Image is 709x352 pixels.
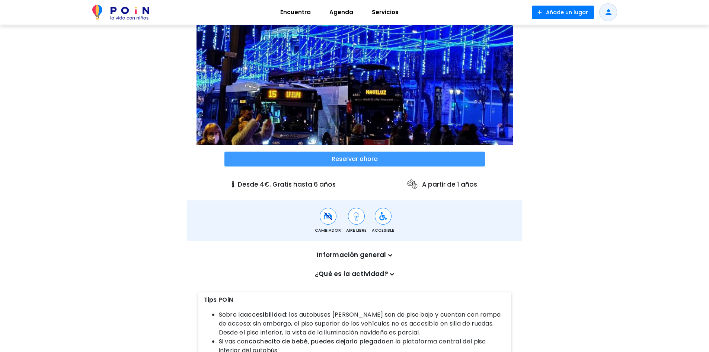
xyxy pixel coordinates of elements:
img: Aire Libre [352,212,361,221]
p: Desde 4€. Gratis hasta 6 años [232,180,336,190]
a: Agenda [320,3,363,21]
img: ages icon [406,178,418,190]
strong: cochecito de bebé, puedes dejarlo plegado [249,337,386,346]
a: Servicios [363,3,408,21]
button: Añade un lugar [532,6,594,19]
li: Sobre la : los autobuses [PERSON_NAME] son de piso bajo y cuentan con rampa de acceso; sin embarg... [219,310,505,337]
span: Aire Libre [346,227,367,234]
span: Agenda [326,6,357,18]
span: Servicios [368,6,402,18]
p: Información general [200,250,509,260]
span: Cambiador [315,227,341,234]
span: Accesible [372,227,394,234]
strong: accesibilidad [244,310,286,319]
a: Encuentra [271,3,320,21]
img: Accesible [379,212,388,221]
p: A partir de 1 años [406,178,477,190]
p: ¿Qué es la actividad? [200,269,509,279]
img: Naviluz 2025 - el bus oficial de la Navidad en Madrid [197,5,513,146]
img: Cambiador [323,212,333,221]
p: Tips POiN [204,295,505,304]
button: Reservar ahora [224,152,485,167]
img: POiN [92,5,149,20]
span: Encuentra [277,6,314,18]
